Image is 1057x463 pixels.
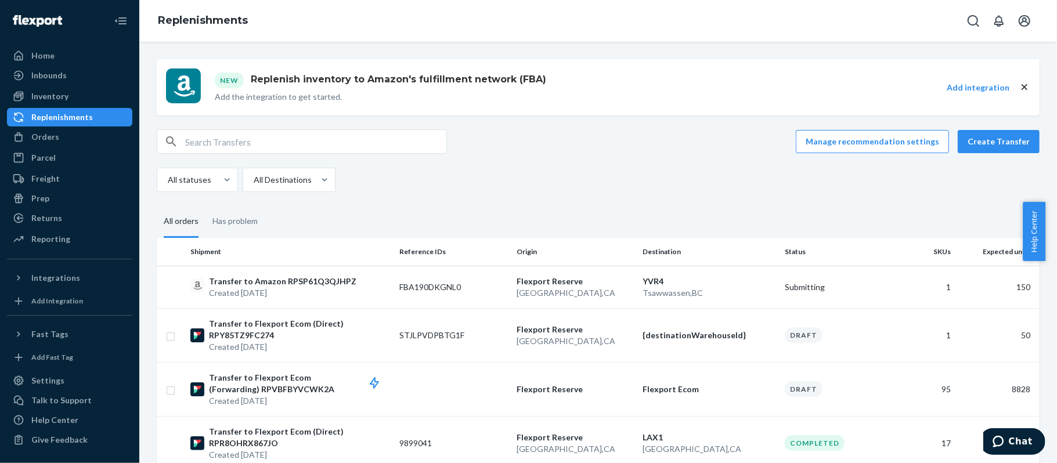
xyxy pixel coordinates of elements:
[31,414,78,426] div: Help Center
[785,327,822,343] div: Draft
[31,91,68,102] div: Inventory
[31,395,92,406] div: Talk to Support
[31,173,60,185] div: Freight
[897,362,956,416] td: 95
[785,381,822,397] div: Draft
[395,266,513,308] td: FBA190DKGNL0
[7,391,132,410] button: Talk to Support
[643,276,775,287] p: YVR4
[7,269,132,287] button: Integrations
[31,111,93,123] div: Replenishments
[209,318,391,341] p: Transfer to Flexport Ecom (Direct) RPY85TZ9FC274
[209,395,391,407] p: Created [DATE]
[643,330,775,341] p: {destinationWarehouseId}
[31,272,80,284] div: Integrations
[785,281,825,293] div: Submitting
[897,308,956,362] td: 1
[31,328,68,340] div: Fast Tags
[7,348,132,367] a: Add Fast Tag
[987,9,1011,32] button: Open notifications
[158,14,248,27] a: Replenishments
[209,372,391,395] p: Transfer to Flexport Ecom (Forwarding) RPVBFBYVCWK2A
[517,384,633,395] p: Flexport Reserve
[7,292,132,310] a: Add Integration
[7,209,132,227] a: Returns
[897,238,956,266] th: SKUs
[109,9,132,32] button: Close Navigation
[7,87,132,106] a: Inventory
[31,70,67,81] div: Inbounds
[956,238,1040,266] th: Expected units
[962,9,985,32] button: Open Search Box
[780,238,897,266] th: Status
[209,341,391,353] p: Created [DATE]
[167,174,168,186] input: All statuses
[31,50,55,62] div: Home
[209,276,356,287] p: Transfer to Amazon RPSP61Q3QJHPZ
[31,434,88,446] div: Give Feedback
[956,362,1040,416] td: 8828
[796,130,949,153] button: Manage recommendation settings
[643,432,775,443] p: LAX1
[31,233,70,245] div: Reporting
[643,384,775,395] p: Flexport Ecom
[7,149,132,167] a: Parcel
[897,266,956,308] td: 1
[252,174,254,186] input: All Destinations
[517,432,633,443] p: Flexport Reserve
[209,287,356,299] p: Created [DATE]
[1019,81,1030,93] button: close
[31,375,64,386] div: Settings
[215,73,244,88] div: New
[1013,9,1036,32] button: Open account menu
[7,230,132,248] a: Reporting
[254,174,312,186] div: All Destinations
[31,152,56,164] div: Parcel
[1023,202,1045,261] button: Help Center
[7,371,132,390] a: Settings
[31,131,59,143] div: Orders
[7,108,132,126] a: Replenishments
[7,169,132,188] a: Freight
[13,15,62,27] img: Flexport logo
[31,193,49,204] div: Prep
[517,443,633,455] p: [GEOGRAPHIC_DATA] , CA
[31,212,62,224] div: Returns
[7,46,132,65] a: Home
[983,428,1045,457] iframe: Opens a widget where you can chat to one of our agents
[643,287,775,299] p: Tsawwassen , BC
[517,324,633,335] p: Flexport Reserve
[638,238,780,266] th: Destination
[212,206,258,236] div: Has problem
[164,206,199,238] div: All orders
[395,308,513,362] td: STJLPVDPBTG1F
[643,443,775,455] p: [GEOGRAPHIC_DATA] , CA
[956,308,1040,362] td: 50
[785,435,845,451] div: Completed
[215,91,546,103] p: Add the integration to get started.
[209,449,391,461] p: Created [DATE]
[512,238,637,266] th: Origin
[958,130,1040,153] button: Create Transfer
[947,82,1009,93] button: Add integration
[517,335,633,347] p: [GEOGRAPHIC_DATA] , CA
[956,266,1040,308] td: 150
[209,426,391,449] p: Transfer to Flexport Ecom (Direct) RPR8OHRX867JO
[246,73,546,86] h1: Replenish inventory to Amazon's fulfillment network (FBA)
[7,128,132,146] a: Orders
[168,174,211,186] div: All statuses
[186,238,395,266] th: Shipment
[517,276,633,287] p: Flexport Reserve
[149,4,257,38] ol: breadcrumbs
[7,411,132,429] a: Help Center
[7,325,132,343] button: Fast Tags
[395,238,513,266] th: Reference IDs
[31,296,83,306] div: Add Integration
[31,352,73,362] div: Add Fast Tag
[517,287,633,299] p: [GEOGRAPHIC_DATA] , CA
[7,66,132,85] a: Inbounds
